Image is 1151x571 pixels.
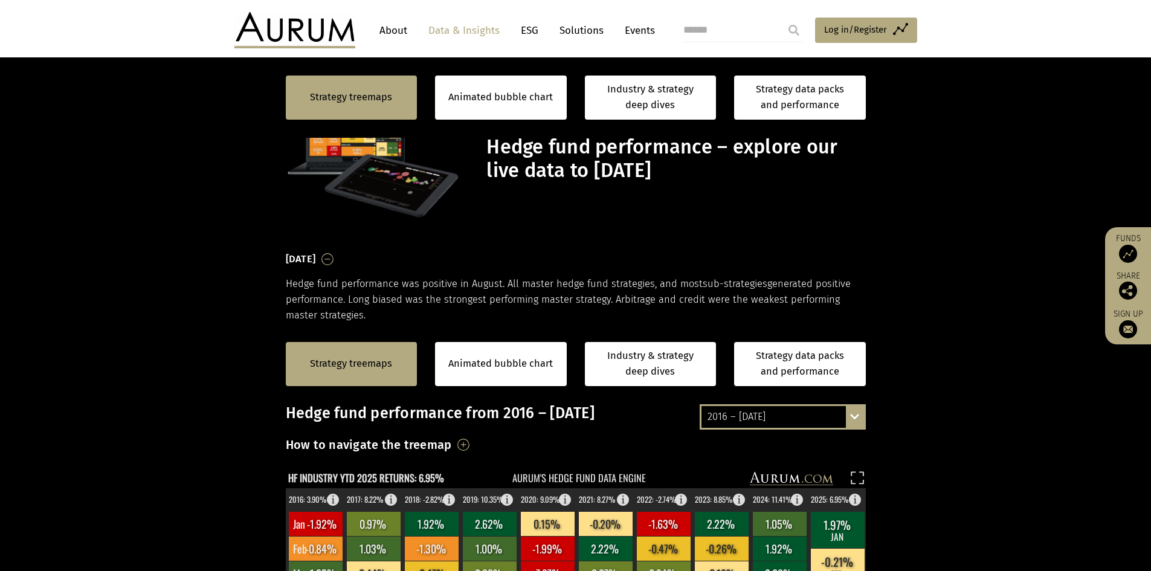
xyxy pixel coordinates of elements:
[553,19,610,42] a: Solutions
[1119,320,1137,338] img: Sign up to our newsletter
[1119,282,1137,300] img: Share this post
[286,404,866,422] h3: Hedge fund performance from 2016 – [DATE]
[486,135,862,182] h1: Hedge fund performance – explore our live data to [DATE]
[1111,272,1145,300] div: Share
[1111,309,1145,338] a: Sign up
[815,18,917,43] a: Log in/Register
[286,250,316,268] h3: [DATE]
[619,19,655,42] a: Events
[1111,233,1145,263] a: Funds
[585,76,717,120] a: Industry & strategy deep dives
[422,19,506,42] a: Data & Insights
[310,356,392,372] a: Strategy treemaps
[824,22,887,37] span: Log in/Register
[734,76,866,120] a: Strategy data packs and performance
[448,356,553,372] a: Animated bubble chart
[286,276,866,324] p: Hedge fund performance was positive in August. All master hedge fund strategies, and most generat...
[703,278,767,289] span: sub-strategies
[234,12,355,48] img: Aurum
[1119,245,1137,263] img: Access Funds
[286,434,452,455] h3: How to navigate the treemap
[448,89,553,105] a: Animated bubble chart
[515,19,544,42] a: ESG
[782,18,806,42] input: Submit
[734,342,866,386] a: Strategy data packs and performance
[310,89,392,105] a: Strategy treemaps
[585,342,717,386] a: Industry & strategy deep dives
[701,406,864,428] div: 2016 – [DATE]
[373,19,413,42] a: About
